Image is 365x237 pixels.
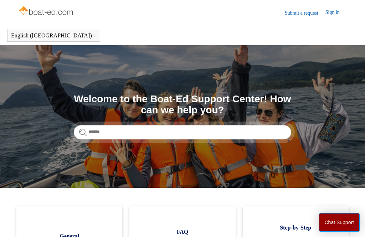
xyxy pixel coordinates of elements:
button: Chat Support [319,213,360,232]
h1: Welcome to the Boat-Ed Support Center! How can we help you? [74,94,291,116]
img: Boat-Ed Help Center home page [18,4,75,19]
a: Sign in [325,9,347,17]
span: FAQ [140,228,225,236]
span: Step-by-Step [253,223,338,232]
button: English ([GEOGRAPHIC_DATA]) [11,32,96,39]
input: Search [74,125,291,139]
a: Submit a request [285,9,325,17]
